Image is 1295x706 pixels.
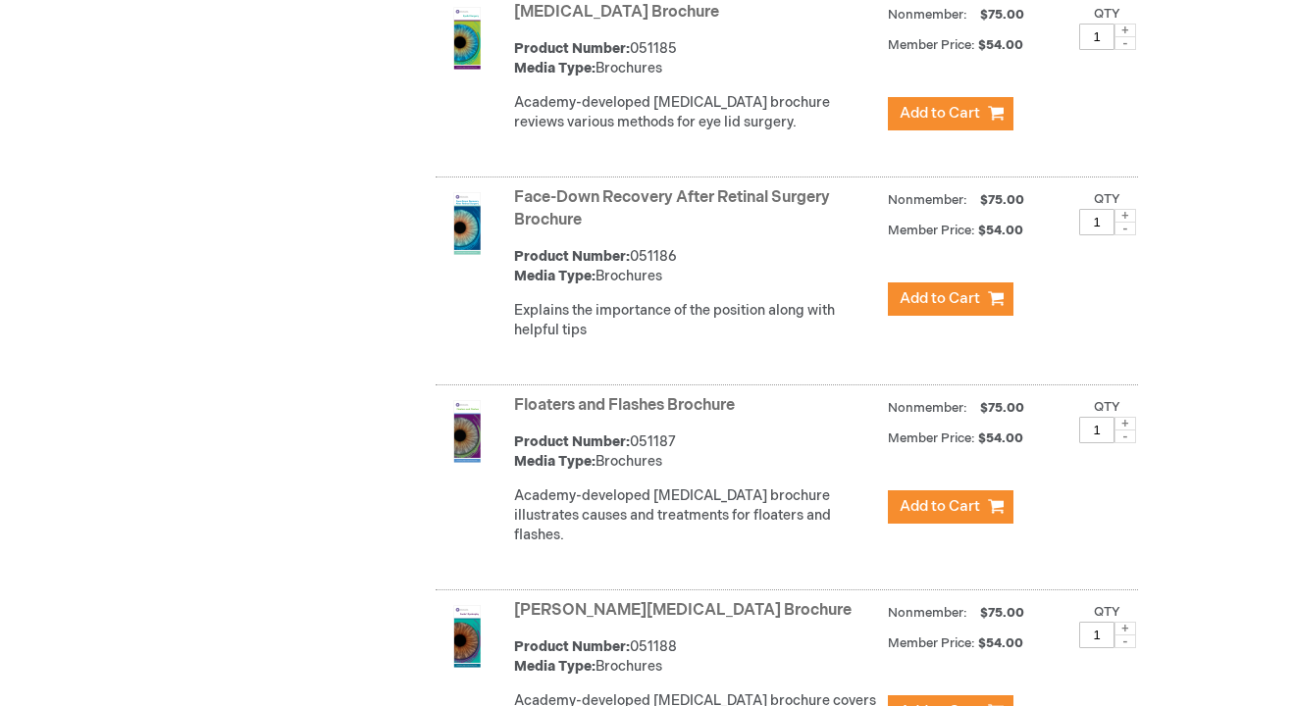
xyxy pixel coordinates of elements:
[436,400,498,463] img: Floaters and Flashes Brochure
[514,248,630,265] strong: Product Number:
[514,93,878,132] div: Academy-developed [MEDICAL_DATA] brochure reviews various methods for eye lid surgery.
[436,7,498,70] img: Eyelid Surgery Brochure
[514,433,630,450] strong: Product Number:
[888,3,967,27] strong: Nonmember:
[977,192,1027,208] span: $75.00
[514,39,878,78] div: 051185 Brochures
[1079,24,1114,50] input: Qty
[888,223,975,238] strong: Member Price:
[514,453,596,470] strong: Media Type:
[888,601,967,626] strong: Nonmember:
[514,432,878,472] div: 051187 Brochures
[888,490,1013,524] button: Add to Cart
[514,301,878,340] div: Explains the importance of the position along with helpful tips
[514,637,878,677] div: 051188 Brochures
[514,40,630,57] strong: Product Number:
[888,188,967,213] strong: Nonmember:
[978,430,1026,446] span: $54.00
[514,601,852,620] a: [PERSON_NAME][MEDICAL_DATA] Brochure
[514,247,878,286] div: 051186 Brochures
[888,282,1013,316] button: Add to Cart
[900,104,980,123] span: Add to Cart
[514,60,596,76] strong: Media Type:
[1079,417,1114,443] input: Qty
[1079,622,1114,648] input: Qty
[977,7,1027,23] span: $75.00
[514,396,735,415] a: Floaters and Flashes Brochure
[514,188,830,229] a: Face-Down Recovery After Retinal Surgery Brochure
[977,400,1027,416] span: $75.00
[900,497,980,516] span: Add to Cart
[1079,209,1114,235] input: Qty
[888,37,975,53] strong: Member Price:
[1094,191,1120,207] label: Qty
[436,192,498,255] img: Face-Down Recovery After Retinal Surgery Brochure
[888,97,1013,130] button: Add to Cart
[977,605,1027,621] span: $75.00
[978,635,1026,651] span: $54.00
[888,635,975,651] strong: Member Price:
[514,486,878,545] div: Academy-developed [MEDICAL_DATA] brochure illustrates causes and treatments for floaters and flas...
[888,430,975,446] strong: Member Price:
[514,658,596,675] strong: Media Type:
[514,268,596,284] strong: Media Type:
[1094,6,1120,22] label: Qty
[1094,399,1120,415] label: Qty
[514,3,719,22] a: [MEDICAL_DATA] Brochure
[1094,604,1120,620] label: Qty
[436,605,498,668] img: Fuchs' Dystrophy Brochure
[978,37,1026,53] span: $54.00
[900,289,980,308] span: Add to Cart
[888,396,967,421] strong: Nonmember:
[514,638,630,655] strong: Product Number:
[978,223,1026,238] span: $54.00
